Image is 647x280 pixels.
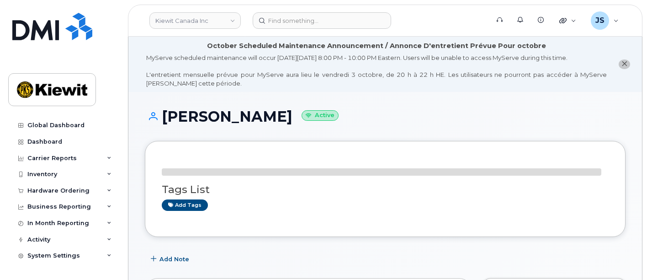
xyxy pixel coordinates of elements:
[207,41,546,51] div: October Scheduled Maintenance Announcement / Annonce D'entretient Prévue Pour octobre
[619,59,630,69] button: close notification
[145,251,197,267] button: Add Note
[302,110,339,121] small: Active
[162,199,208,211] a: Add tags
[162,184,609,195] h3: Tags List
[146,54,607,87] div: MyServe scheduled maintenance will occur [DATE][DATE] 8:00 PM - 10:00 PM Eastern. Users will be u...
[145,108,626,124] h1: [PERSON_NAME]
[159,255,189,264] span: Add Note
